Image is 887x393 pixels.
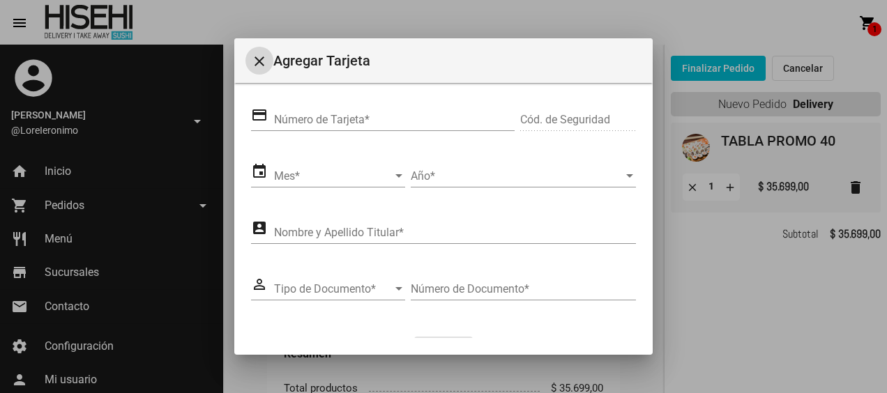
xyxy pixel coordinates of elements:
mat-select: Mes [274,170,405,183]
button: Cerrar [245,47,273,75]
mat-icon: perm_identity [251,275,268,292]
mat-select: Tipo de Documento [274,283,405,295]
span: Año [411,170,623,183]
button: Guardar [414,337,473,362]
mat-icon: account_box [251,219,268,236]
input: Cód. de Seguridad [520,114,636,126]
mat-icon: credit_card [251,106,268,123]
mat-select: Año [411,170,636,183]
input: Número de Documento [411,283,636,295]
input: Número de Tarjeta [274,114,515,126]
input: Nombre y Apellido Titular [274,226,636,239]
mat-icon: Cerrar [251,53,268,70]
span: Agregar Tarjeta [273,49,642,72]
mat-icon: event [251,162,268,179]
span: Mes [274,170,393,183]
span: Tipo de Documento [274,283,393,295]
